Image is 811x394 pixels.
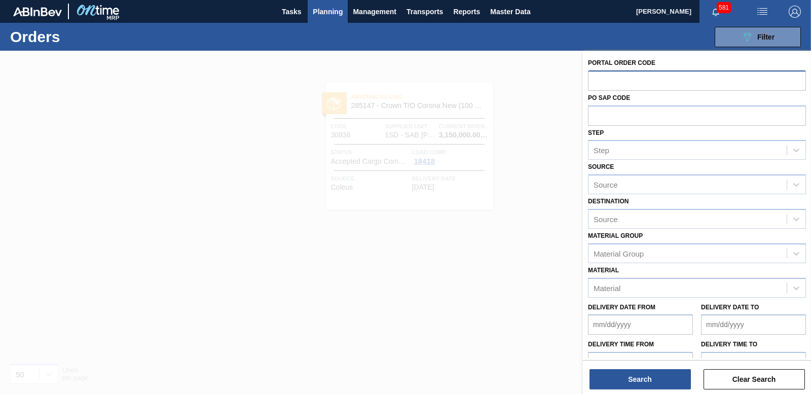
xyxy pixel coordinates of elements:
label: Material Group [588,232,643,239]
label: Delivery time from [588,337,693,352]
div: Source [594,214,618,223]
div: Material [594,283,620,292]
label: Material [588,267,619,274]
h1: Orders [10,31,157,43]
label: Portal Order Code [588,59,655,66]
label: Destination [588,198,629,205]
label: Delivery Date to [701,304,759,311]
div: Source [594,181,618,189]
span: Master Data [490,6,530,18]
span: Filter [757,33,775,41]
label: Step [588,129,604,136]
img: TNhmsLtSVTkK8tSr43FrP2fwEKptu5GPRR3wAAAABJRU5ErkJggg== [13,7,62,16]
label: Source [588,163,614,170]
span: 581 [717,2,731,13]
span: Transports [407,6,443,18]
label: Delivery Date from [588,304,655,311]
span: Reports [453,6,480,18]
span: Planning [313,6,343,18]
span: Tasks [280,6,303,18]
img: Logout [789,6,801,18]
button: Filter [715,27,801,47]
label: Delivery time to [701,337,806,352]
img: userActions [756,6,768,18]
div: Step [594,146,609,155]
label: PO SAP Code [588,94,630,101]
button: Notifications [699,5,732,19]
input: mm/dd/yyyy [588,314,693,335]
input: mm/dd/yyyy [701,314,806,335]
div: Material Group [594,249,644,258]
span: Management [353,6,396,18]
